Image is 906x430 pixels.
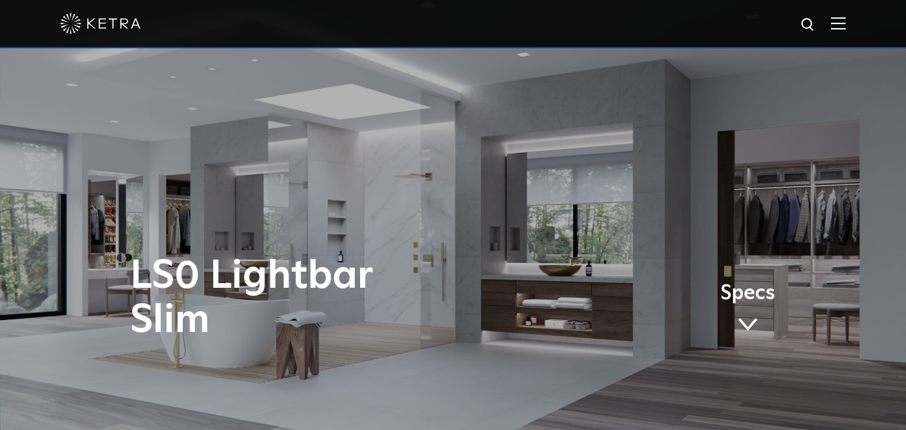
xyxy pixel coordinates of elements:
img: search icon [800,17,817,34]
img: ketra-logo-2019-white [60,13,141,34]
img: Hamburger%20Nav.svg [831,17,846,30]
a: Specs [720,284,775,336]
span: Specs [720,284,775,303]
h1: LS0 Lightbar Slim [130,254,509,343]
